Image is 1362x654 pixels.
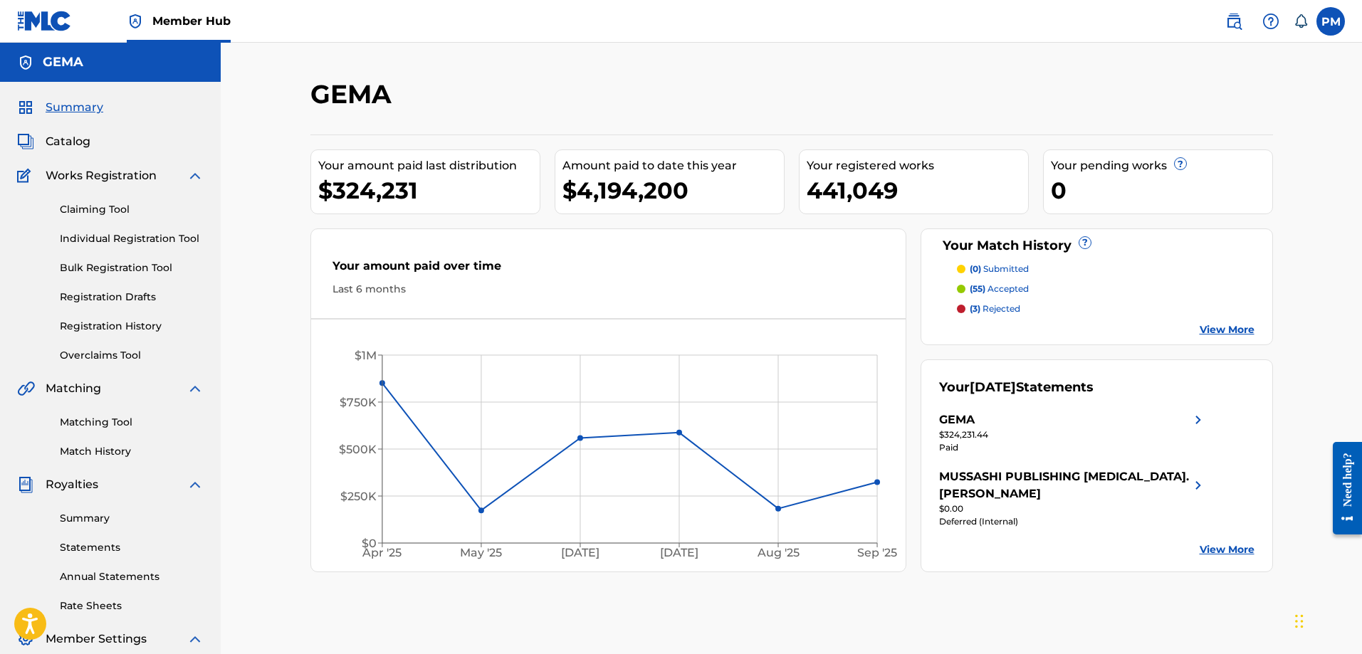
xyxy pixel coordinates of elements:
img: Catalog [17,133,34,150]
img: expand [187,631,204,648]
div: Your registered works [807,157,1028,174]
div: User Menu [1316,7,1345,36]
h5: GEMA [43,54,83,70]
span: Royalties [46,476,98,493]
img: search [1225,13,1242,30]
img: expand [187,167,204,184]
a: Rate Sheets [60,598,204,613]
div: GEMA [939,411,975,428]
div: Your amount paid over time [332,258,885,282]
p: rejected [970,302,1020,315]
img: Matching [17,380,35,397]
div: $4,194,200 [562,174,784,206]
p: accepted [970,283,1029,295]
a: Public Search [1220,7,1248,36]
tspan: $1M [355,349,377,362]
tspan: Apr '25 [362,547,402,560]
a: (0) submitted [957,263,1254,275]
tspan: [DATE] [561,547,599,560]
p: submitted [970,263,1029,275]
span: [DATE] [970,379,1016,395]
a: (55) accepted [957,283,1254,295]
a: Annual Statements [60,569,204,584]
iframe: Chat Widget [1291,586,1362,654]
a: View More [1200,542,1254,557]
div: Your pending works [1051,157,1272,174]
tspan: $750K [340,396,377,409]
tspan: [DATE] [660,547,698,560]
span: (55) [970,283,985,294]
a: Matching Tool [60,415,204,430]
img: Works Registration [17,167,36,184]
span: (3) [970,303,980,314]
h2: GEMA [310,78,399,110]
div: Your amount paid last distribution [318,157,540,174]
div: Paid [939,441,1207,454]
span: Works Registration [46,167,157,184]
div: Help [1257,7,1285,36]
a: Match History [60,444,204,459]
a: View More [1200,322,1254,337]
span: Catalog [46,133,90,150]
tspan: May '25 [460,547,502,560]
div: Chat-Widget [1291,586,1362,654]
div: Last 6 months [332,282,885,297]
img: right chevron icon [1190,411,1207,428]
a: Statements [60,540,204,555]
div: $0.00 [939,502,1207,515]
img: Top Rightsholder [127,13,144,30]
div: 441,049 [807,174,1028,206]
span: (0) [970,263,981,274]
div: Your Statements [939,378,1094,397]
img: Summary [17,99,34,116]
a: MUSSASHI PUBLISHING [MEDICAL_DATA]. [PERSON_NAME]right chevron icon$0.00Deferred (Internal) [939,468,1207,528]
a: Individual Registration Tool [60,231,204,246]
div: $324,231 [318,174,540,206]
span: Member Hub [152,13,231,29]
img: help [1262,13,1279,30]
a: Claiming Tool [60,202,204,217]
div: MUSSASHI PUBLISHING [MEDICAL_DATA]. [PERSON_NAME] [939,468,1190,502]
span: Matching [46,380,101,397]
tspan: Aug '25 [757,547,800,560]
div: $324,231.44 [939,428,1207,441]
div: Deferred (Internal) [939,515,1207,528]
tspan: Sep '25 [857,547,897,560]
img: right chevron icon [1190,468,1207,502]
img: expand [187,476,204,493]
img: expand [187,380,204,397]
img: Member Settings [17,631,34,648]
div: 0 [1051,174,1272,206]
tspan: $0 [362,537,377,550]
a: Overclaims Tool [60,348,204,363]
a: Registration History [60,319,204,334]
a: SummarySummary [17,99,103,116]
a: (3) rejected [957,302,1254,315]
span: Member Settings [46,631,147,648]
tspan: $500K [339,443,377,456]
img: Accounts [17,54,34,71]
div: Your Match History [939,236,1254,255]
img: MLC Logo [17,11,72,31]
a: Summary [60,511,204,526]
a: GEMAright chevron icon$324,231.44Paid [939,411,1207,454]
a: CatalogCatalog [17,133,90,150]
img: Royalties [17,476,34,493]
a: Registration Drafts [60,290,204,305]
a: Bulk Registration Tool [60,260,204,275]
div: Notifications [1294,14,1308,28]
iframe: Resource Center [1322,431,1362,546]
span: ? [1079,237,1091,248]
div: Amount paid to date this year [562,157,784,174]
div: Ziehen [1295,600,1304,643]
span: ? [1175,158,1186,169]
tspan: $250K [340,490,377,503]
span: Summary [46,99,103,116]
